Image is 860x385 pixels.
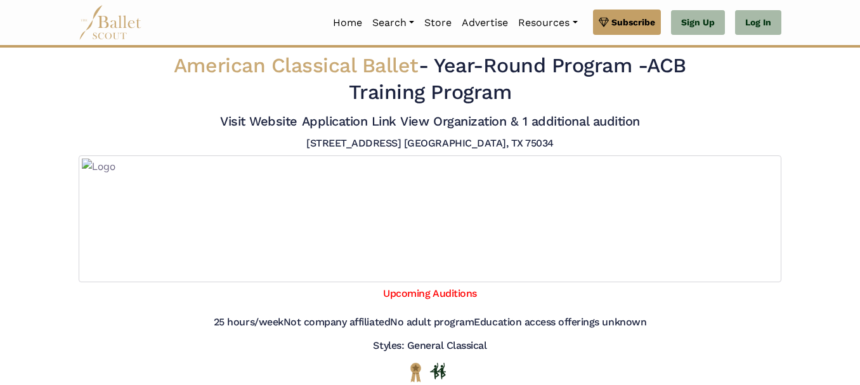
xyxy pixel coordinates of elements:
[328,10,367,36] a: Home
[283,316,390,329] h5: Not company affiliated
[302,114,396,129] a: Application Link
[174,53,419,77] span: American Classical Ballet
[735,10,781,36] a: Log In
[139,53,721,105] h2: - ACB Training Program
[457,10,513,36] a: Advertise
[434,53,647,77] span: Year-Round Program -
[383,287,476,299] a: Upcoming Auditions
[430,363,446,379] img: In Person
[593,10,661,35] a: Subscribe
[611,15,655,29] span: Subscribe
[400,114,639,129] a: View Organization & 1 additional audition
[599,15,609,29] img: gem.svg
[671,10,725,36] a: Sign Up
[408,362,424,382] img: National
[390,316,474,329] h5: No adult program
[79,155,781,282] img: Logo
[513,10,582,36] a: Resources
[306,137,554,150] h5: [STREET_ADDRESS] [GEOGRAPHIC_DATA], TX 75034
[367,10,419,36] a: Search
[373,339,486,353] h5: Styles: General Classical
[214,316,283,329] h5: 25 hours/week
[419,10,457,36] a: Store
[220,114,297,129] a: Visit Website
[474,316,646,329] h5: Education access offerings unknown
